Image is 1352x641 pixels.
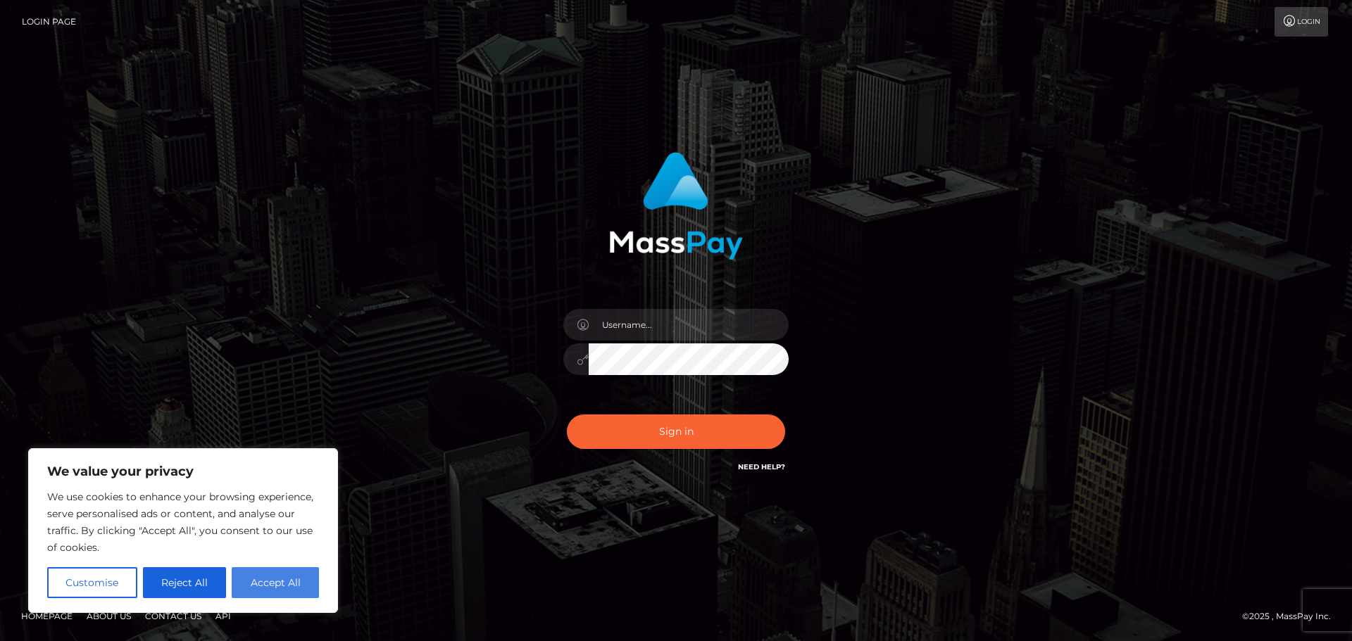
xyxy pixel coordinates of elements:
[589,309,789,341] input: Username...
[143,567,227,598] button: Reject All
[81,605,137,627] a: About Us
[47,488,319,556] p: We use cookies to enhance your browsing experience, serve personalised ads or content, and analys...
[567,414,785,449] button: Sign in
[609,152,743,260] img: MassPay Login
[1242,609,1341,624] div: © 2025 , MassPay Inc.
[47,567,137,598] button: Customise
[28,448,338,613] div: We value your privacy
[232,567,319,598] button: Accept All
[22,7,76,37] a: Login Page
[139,605,207,627] a: Contact Us
[210,605,237,627] a: API
[738,462,785,471] a: Need Help?
[47,463,319,480] p: We value your privacy
[1275,7,1328,37] a: Login
[15,605,78,627] a: Homepage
